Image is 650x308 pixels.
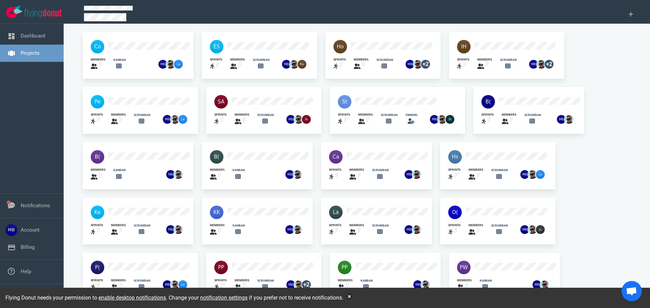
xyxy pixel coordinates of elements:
img: 40 [333,40,347,53]
div: sprints [329,223,341,228]
img: 26 [421,280,430,289]
img: 26 [405,170,413,179]
text: +2 [303,281,309,288]
img: 26 [178,115,187,124]
div: scrumban [381,113,397,117]
img: 40 [448,206,462,219]
a: members [235,278,249,291]
div: scrumban [500,58,517,62]
div: sprints [457,57,469,62]
img: 26 [412,170,421,179]
img: 40 [329,206,343,219]
a: members [457,278,472,291]
div: members [469,168,483,172]
a: sprints [481,113,494,126]
div: scrumban [134,279,150,283]
div: members [91,57,105,62]
a: notification settings [200,294,247,301]
a: enable desktop notifications [99,294,166,301]
div: members [111,278,126,283]
div: kanban [480,279,492,283]
a: sprints [457,57,469,71]
a: sprints [91,223,103,236]
img: 40 [210,150,223,164]
div: members [354,57,368,62]
a: members [477,57,492,71]
a: members [210,168,224,181]
a: members [354,57,368,71]
div: members [502,113,516,117]
div: scrumban [134,223,150,228]
img: 40 [457,261,471,274]
div: scrumban [376,58,393,62]
a: members [111,223,126,236]
img: 26 [536,170,545,179]
div: sprints [329,168,341,172]
img: 26 [174,170,183,179]
img: 26 [158,60,167,69]
img: 40 [338,261,351,274]
a: Notifications [21,203,50,209]
a: sprints [214,278,226,291]
div: members [230,57,245,62]
img: 26 [540,280,549,289]
a: members [111,278,126,291]
div: scrumban [257,279,274,283]
div: scrumban [372,168,389,172]
img: 26 [528,225,537,234]
img: 40 [91,95,104,109]
img: 26 [286,280,295,289]
div: kanban [113,58,126,62]
div: members [235,113,249,117]
img: 26 [302,115,311,124]
div: sprints [91,223,103,228]
img: 26 [290,60,299,69]
div: members [469,223,483,228]
a: sprints [338,113,350,126]
div: members [477,57,492,62]
div: sprints [214,278,226,283]
img: 26 [163,115,172,124]
div: scrumban [253,58,269,62]
img: 26 [533,280,541,289]
img: 26 [557,115,566,124]
img: 26 [166,225,175,234]
img: 26 [528,170,537,179]
div: kanban [233,223,245,228]
div: members [358,113,373,117]
div: kanban [233,168,245,172]
img: 40 [338,95,351,109]
a: sprints [448,223,460,236]
img: 26 [536,225,545,234]
a: sprints [333,57,346,71]
a: Projects [21,50,40,56]
div: members [210,168,224,172]
span: Flying Donut needs your permission to [5,294,166,301]
img: 26 [438,115,447,124]
div: Open de chat [622,281,642,301]
div: members [338,278,352,283]
img: 26 [285,225,294,234]
img: 40 [91,206,104,219]
div: sprints [448,223,460,228]
div: members [91,168,105,172]
a: members [469,223,483,236]
a: Dashboard [21,33,45,39]
img: 40 [481,95,495,109]
div: sprints [481,113,494,117]
img: 26 [405,225,413,234]
div: scrumban [372,223,389,228]
img: 40 [91,150,104,164]
img: 26 [282,60,291,69]
img: 40 [91,261,104,274]
text: +2 [546,61,552,67]
img: 26 [286,115,295,124]
img: 26 [171,115,179,124]
div: scrumban [524,113,541,117]
span: . Change your if you prefer not to receive notifications. [166,294,343,301]
a: members [91,168,105,181]
div: owning [406,113,417,117]
div: sprints [210,57,222,62]
div: sprints [91,113,103,117]
div: kanban [361,279,373,283]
